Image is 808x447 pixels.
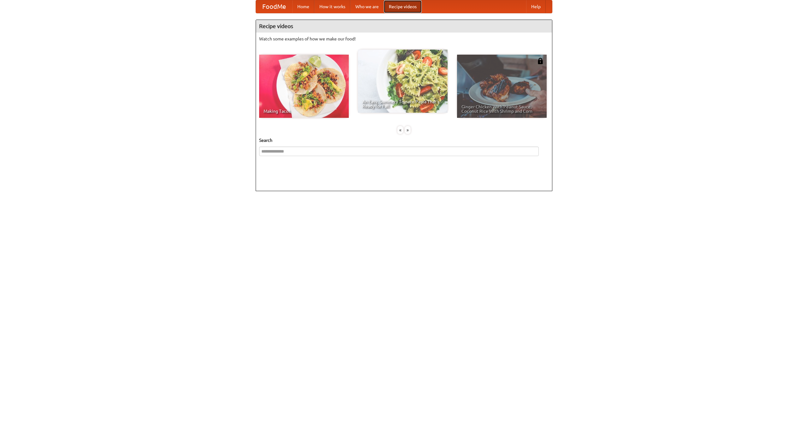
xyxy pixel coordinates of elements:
p: Watch some examples of how we make our food! [259,36,549,42]
a: FoodMe [256,0,292,13]
span: Making Tacos [264,109,344,113]
a: An Easy, Summery Tomato Pasta That's Ready for Fall [358,50,448,113]
h4: Recipe videos [256,20,552,33]
span: An Easy, Summery Tomato Pasta That's Ready for Fall [362,100,443,108]
h5: Search [259,137,549,143]
a: Help [526,0,546,13]
div: » [405,126,411,134]
div: « [397,126,403,134]
a: Who we are [350,0,384,13]
a: How it works [314,0,350,13]
img: 483408.png [537,58,544,64]
a: Home [292,0,314,13]
a: Making Tacos [259,55,349,118]
a: Recipe videos [384,0,422,13]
